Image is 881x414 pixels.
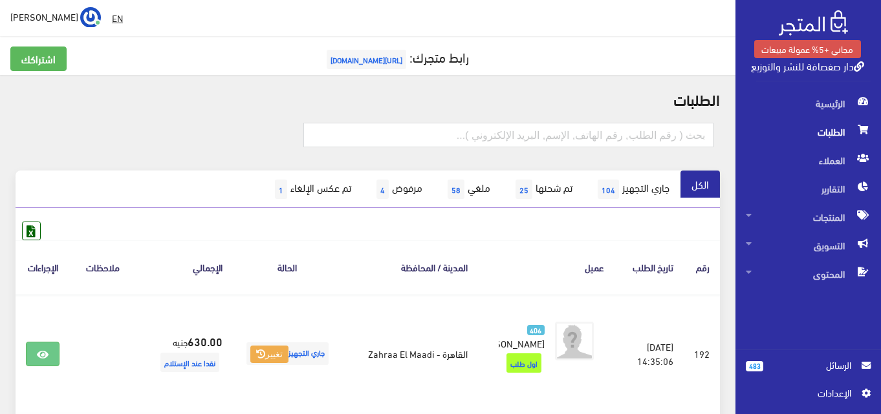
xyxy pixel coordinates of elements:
[615,240,684,294] th: تاريخ الطلب
[754,40,861,58] a: مجاني +5% عمولة مبيعات
[746,386,871,406] a: اﻹعدادات
[735,203,881,231] a: المنتجات
[16,90,720,107] h2: الطلبات
[746,89,871,118] span: الرئيسية
[555,322,594,360] img: avatar.png
[615,295,684,413] td: [DATE] 14:35:06
[160,353,219,372] span: نقدا عند الإستلام
[233,240,342,294] th: الحالة
[246,342,329,365] span: جاري التجهيز
[250,346,288,364] button: تغيير
[342,240,478,294] th: المدينة / المحافظة
[746,146,871,174] span: العملاء
[746,203,871,231] span: المنتجات
[70,240,135,294] th: ملاحظات
[735,146,881,174] a: العملاء
[751,56,864,75] a: دار صفصافة للنشر والتوزيع
[499,322,545,350] a: 406 [PERSON_NAME]
[735,89,881,118] a: الرئيسية
[323,45,469,68] a: رابط متجرك:[URL][DOMAIN_NAME]
[746,358,871,386] a: 483 الرسائل
[136,295,233,413] td: جنيه
[680,171,720,198] a: الكل
[275,180,287,199] span: 1
[136,240,233,294] th: اﻹجمالي
[342,295,478,413] td: القاهرة - Zahraa El Maadi
[746,361,763,371] span: 483
[735,118,881,146] a: الطلبات
[475,334,545,352] span: [PERSON_NAME]
[10,8,78,25] span: [PERSON_NAME]
[112,10,123,26] u: EN
[261,171,362,208] a: تم عكس الإلغاء1
[756,386,851,400] span: اﻹعدادات
[746,260,871,288] span: المحتوى
[735,174,881,203] a: التقارير
[107,6,128,30] a: EN
[376,180,389,199] span: 4
[746,231,871,260] span: التسويق
[527,325,545,336] span: 406
[16,326,65,375] iframe: Drift Widget Chat Controller
[10,6,101,27] a: ... [PERSON_NAME]
[684,240,720,294] th: رقم
[188,333,223,349] strong: 630.00
[516,180,532,199] span: 25
[779,10,848,36] img: .
[583,171,680,208] a: جاري التجهيز104
[433,171,501,208] a: ملغي58
[774,358,851,372] span: الرسائل
[598,180,619,199] span: 104
[16,240,70,294] th: الإجراءات
[80,7,101,28] img: ...
[327,50,406,69] span: [URL][DOMAIN_NAME]
[10,47,67,71] a: اشتراكك
[735,260,881,288] a: المحتوى
[501,171,583,208] a: تم شحنها25
[448,180,464,199] span: 58
[478,240,615,294] th: عميل
[746,118,871,146] span: الطلبات
[684,295,720,413] td: 192
[506,353,541,373] span: اول طلب
[362,171,433,208] a: مرفوض4
[303,123,713,147] input: بحث ( رقم الطلب, رقم الهاتف, الإسم, البريد اﻹلكتروني )...
[746,174,871,203] span: التقارير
